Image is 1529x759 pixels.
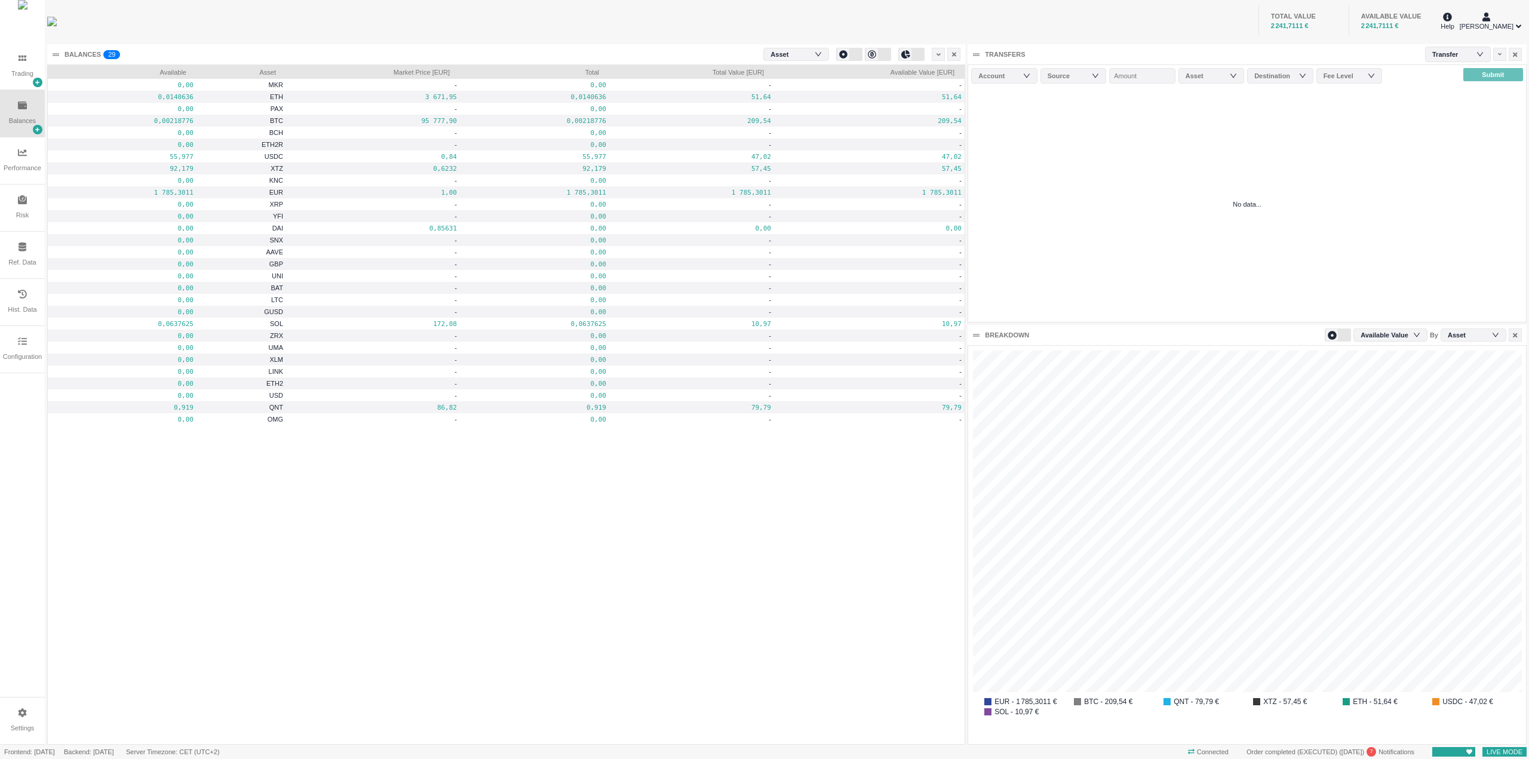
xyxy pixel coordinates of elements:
[1230,72,1237,79] i: icon: down
[51,353,194,367] pre: 0,00
[464,114,606,128] pre: 0,00218776
[769,201,771,208] span: -
[269,368,283,375] span: LINK
[201,65,276,77] span: Asset
[959,332,962,339] span: -
[51,78,194,92] pre: 0,00
[51,281,194,295] pre: 0,00
[464,174,606,188] pre: 0,00
[11,723,35,733] div: Settings
[778,65,954,77] span: Available Value [EUR]
[959,236,962,244] span: -
[51,257,194,271] pre: 0,00
[959,177,962,184] span: -
[455,177,457,184] span: -
[613,317,771,331] pre: 10,97
[769,129,771,136] span: -
[103,50,120,59] sup: 29
[4,163,41,173] div: Performance
[464,329,606,343] pre: 0,00
[11,69,33,79] div: Trading
[1242,746,1419,758] div: Notifications
[464,305,606,319] pre: 0,00
[1448,326,1478,344] div: Asset
[959,260,962,268] span: -
[455,260,457,268] span: -
[464,210,606,223] pre: 0,00
[455,416,457,423] span: -
[769,344,771,351] span: -
[984,698,1062,705] li: EUR - 1 785,3011 €
[51,269,194,283] pre: 0,00
[51,174,194,188] pre: 0,00
[1370,748,1373,756] span: 7
[455,272,457,279] span: -
[51,329,194,343] pre: 0,00
[769,356,771,363] span: -
[51,186,194,199] pre: 1 785,3011
[269,201,283,208] span: XRP
[959,284,962,291] span: -
[272,272,283,279] span: UNI
[464,138,606,152] pre: 0,00
[769,296,771,303] span: -
[778,90,962,104] pre: 51,64
[51,198,194,211] pre: 0,00
[1184,746,1233,758] span: Connected
[455,81,457,88] span: -
[8,305,36,315] div: Hist. Data
[51,317,194,331] pre: 0,0637625
[464,102,606,116] pre: 0,00
[455,248,457,256] span: -
[959,368,962,375] span: -
[269,356,283,363] span: XLM
[613,401,771,414] pre: 79,79
[270,320,283,327] span: SOL
[1492,331,1499,339] i: icon: down
[271,284,283,291] span: BAT
[464,317,606,331] pre: 0,0637625
[613,114,771,128] pre: 209,54
[65,50,101,60] div: BALANCES
[1246,748,1337,755] span: Order completed (EXECUTED)
[455,105,457,112] span: -
[959,81,962,88] span: -
[464,65,599,77] span: Total
[464,186,606,199] pre: 1 785,3011
[769,308,771,315] span: -
[290,114,457,128] pre: 95 777,90
[269,189,283,196] span: EUR
[266,248,283,256] span: AAVE
[959,105,962,112] span: -
[272,225,283,232] span: DAI
[1271,22,1309,29] span: 2 241,7111 €
[959,308,962,315] span: -
[769,416,771,423] span: -
[464,353,606,367] pre: 0,00
[1253,698,1331,705] li: XTZ - 57,45 €
[271,296,283,303] span: LTC
[290,90,457,104] pre: 3 671,95
[769,236,771,244] span: -
[51,114,194,128] pre: 0,00218776
[455,129,457,136] span: -
[778,150,962,164] pre: 47,02
[269,404,283,411] span: QNT
[769,380,771,387] span: -
[1460,21,1513,32] span: [PERSON_NAME]
[984,708,1062,715] li: SOL - 10,97 €
[271,165,283,172] span: XTZ
[778,401,962,414] pre: 79,79
[455,380,457,387] span: -
[1413,331,1420,339] i: icon: down
[1299,72,1306,79] i: icon: down
[464,257,606,271] pre: 0,00
[268,416,283,423] span: OMG
[271,105,283,112] span: PAX
[769,284,771,291] span: -
[290,162,457,176] pre: 0,6232
[455,344,457,351] span: -
[51,222,194,235] pre: 0,00
[51,293,194,307] pre: 0,00
[464,413,606,426] pre: 0,00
